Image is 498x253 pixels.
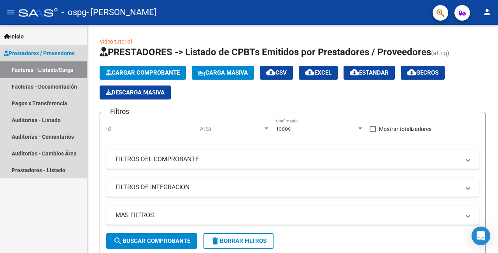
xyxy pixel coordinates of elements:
[116,211,460,220] mat-panel-title: MAS FILTROS
[100,38,132,45] a: Video tutorial
[472,227,490,245] div: Open Intercom Messenger
[61,4,86,21] span: - ospg
[210,237,267,244] span: Borrar Filtros
[113,237,190,244] span: Buscar Comprobante
[305,69,331,76] span: EXCEL
[299,66,338,80] button: EXCEL
[106,89,165,96] span: Descarga Masiva
[100,47,431,58] span: PRESTADORES -> Listado de CPBTs Emitidos por Prestadores / Proveedores
[200,126,263,132] span: Area
[482,7,492,17] mat-icon: person
[106,106,133,117] h3: Filtros
[100,85,171,99] button: Descarga Masiva
[116,183,460,192] mat-panel-title: FILTROS DE INTEGRACION
[350,69,389,76] span: Estandar
[106,206,479,225] mat-expansion-panel-header: MAS FILTROS
[350,68,359,77] mat-icon: cloud_download
[276,126,291,132] span: Todos
[116,155,460,164] mat-panel-title: FILTROS DEL COMPROBANTE
[100,85,171,99] app-download-masive: Descarga masiva de comprobantes (adjuntos)
[379,124,431,134] span: Mostrar totalizadores
[266,69,287,76] span: CSV
[407,68,416,77] mat-icon: cloud_download
[266,68,275,77] mat-icon: cloud_download
[198,69,248,76] span: Carga Masiva
[106,69,180,76] span: Cargar Comprobante
[260,66,293,80] button: CSV
[210,236,220,246] mat-icon: delete
[100,66,186,80] button: Cargar Comprobante
[86,4,156,21] span: - [PERSON_NAME]
[4,32,24,41] span: Inicio
[6,7,16,17] mat-icon: menu
[407,69,438,76] span: Gecros
[203,233,274,249] button: Borrar Filtros
[106,233,197,249] button: Buscar Comprobante
[106,178,479,197] mat-expansion-panel-header: FILTROS DE INTEGRACION
[305,68,314,77] mat-icon: cloud_download
[431,49,449,57] span: (alt+q)
[401,66,445,80] button: Gecros
[4,49,75,58] span: Prestadores / Proveedores
[192,66,254,80] button: Carga Masiva
[344,66,395,80] button: Estandar
[113,236,123,246] mat-icon: search
[106,150,479,169] mat-expansion-panel-header: FILTROS DEL COMPROBANTE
